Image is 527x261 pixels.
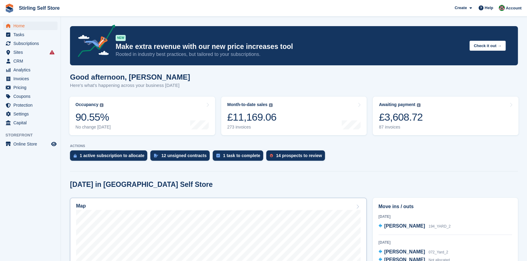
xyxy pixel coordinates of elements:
div: £11,169.06 [227,111,277,123]
span: Online Store [13,140,50,148]
span: Account [506,5,522,11]
div: [DATE] [379,214,512,219]
img: icon-info-grey-7440780725fd019a000dd9b08b2336e03edf1995a4989e88bcd33f0948082b44.svg [100,103,103,107]
a: Occupancy 90.55% No change [DATE] [69,97,215,135]
img: Lucy [499,5,505,11]
div: Awaiting payment [379,102,415,107]
div: 273 invoices [227,125,277,130]
a: menu [3,66,58,74]
span: 194_YARD_2 [428,224,451,228]
a: menu [3,74,58,83]
span: Create [455,5,467,11]
img: stora-icon-8386f47178a22dfd0bd8f6a31ec36ba5ce8667c1dd55bd0f319d3a0aa187defe.svg [5,4,14,13]
div: 12 unsigned contracts [161,153,207,158]
a: menu [3,110,58,118]
p: Make extra revenue with our new price increases tool [116,42,465,51]
p: Here's what's happening across your business [DATE] [70,82,190,89]
a: Month-to-date sales £11,169.06 273 invoices [221,97,367,135]
a: menu [3,118,58,127]
span: Capital [13,118,50,127]
a: menu [3,101,58,109]
span: Tasks [13,30,50,39]
img: active_subscription_to_allocate_icon-d502201f5373d7db506a760aba3b589e785aa758c864c3986d89f69b8ff3... [74,154,77,158]
img: task-75834270c22a3079a89374b754ae025e5fb1db73e45f91037f5363f120a921f8.svg [216,154,220,157]
a: [PERSON_NAME] 194_YARD_2 [379,222,451,230]
div: 14 prospects to review [276,153,322,158]
h2: Move ins / outs [379,203,512,210]
div: NEW [116,35,126,41]
span: Home [13,22,50,30]
div: [DATE] [379,240,512,245]
a: menu [3,92,58,101]
a: Preview store [50,140,58,148]
h2: [DATE] in [GEOGRAPHIC_DATA] Self Store [70,180,213,189]
div: £3,608.72 [379,111,423,123]
a: 12 unsigned contracts [150,150,213,164]
div: 87 invoices [379,125,423,130]
span: Invoices [13,74,50,83]
span: 072_Yard_2 [428,250,448,254]
span: Protection [13,101,50,109]
span: [PERSON_NAME] [384,249,425,254]
img: contract_signature_icon-13c848040528278c33f63329250d36e43548de30e8caae1d1a13099fd9432cc5.svg [154,154,158,157]
img: price-adjustments-announcement-icon-8257ccfd72463d97f412b2fc003d46551f7dbcb40ab6d574587a9cd5c0d94... [73,25,115,59]
h2: Map [76,203,86,209]
span: Settings [13,110,50,118]
div: Occupancy [75,102,98,107]
div: 90.55% [75,111,111,123]
a: Stirling Self Store [16,3,62,13]
a: 1 task to complete [213,150,266,164]
span: Subscriptions [13,39,50,48]
div: 1 active subscription to allocate [80,153,144,158]
a: 1 active subscription to allocate [70,150,150,164]
span: Storefront [5,132,61,138]
div: 1 task to complete [223,153,260,158]
p: Rooted in industry best practices, but tailored to your subscriptions. [116,51,465,58]
span: [PERSON_NAME] [384,223,425,228]
span: CRM [13,57,50,65]
a: Awaiting payment £3,608.72 87 invoices [373,97,518,135]
a: menu [3,39,58,48]
span: Help [485,5,493,11]
a: menu [3,83,58,92]
a: menu [3,22,58,30]
h1: Good afternoon, [PERSON_NAME] [70,73,190,81]
img: icon-info-grey-7440780725fd019a000dd9b08b2336e03edf1995a4989e88bcd33f0948082b44.svg [417,103,421,107]
a: menu [3,30,58,39]
div: Month-to-date sales [227,102,267,107]
img: icon-info-grey-7440780725fd019a000dd9b08b2336e03edf1995a4989e88bcd33f0948082b44.svg [269,103,273,107]
a: 14 prospects to review [266,150,328,164]
a: menu [3,48,58,57]
span: Analytics [13,66,50,74]
div: No change [DATE] [75,125,111,130]
a: menu [3,57,58,65]
span: Coupons [13,92,50,101]
i: Smart entry sync failures have occurred [50,50,54,55]
span: Pricing [13,83,50,92]
img: prospect-51fa495bee0391a8d652442698ab0144808aea92771e9ea1ae160a38d050c398.svg [270,154,273,157]
a: [PERSON_NAME] 072_Yard_2 [379,248,448,256]
button: Check it out → [469,41,506,51]
a: menu [3,140,58,148]
p: ACTIONS [70,144,518,148]
span: Sites [13,48,50,57]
